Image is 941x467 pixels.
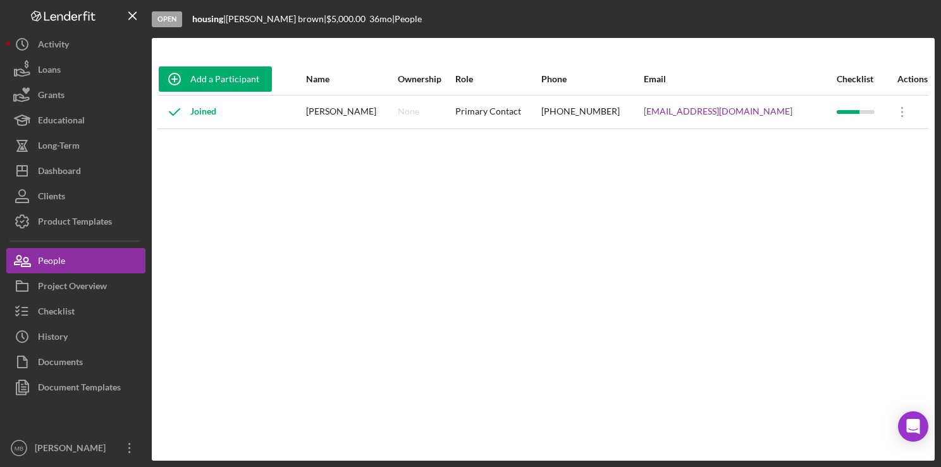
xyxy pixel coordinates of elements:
[192,14,226,24] div: |
[6,32,145,57] button: Activity
[38,273,107,302] div: Project Overview
[226,14,326,24] div: [PERSON_NAME] brown |
[38,375,121,403] div: Document Templates
[6,375,145,400] button: Document Templates
[837,74,886,84] div: Checklist
[152,11,182,27] div: Open
[6,209,145,234] button: Product Templates
[38,184,65,212] div: Clients
[6,108,145,133] button: Educational
[455,96,540,128] div: Primary Contact
[32,435,114,464] div: [PERSON_NAME]
[38,57,61,85] div: Loans
[392,14,422,24] div: | People
[38,299,75,327] div: Checklist
[541,74,643,84] div: Phone
[6,324,145,349] button: History
[15,445,23,452] text: MB
[6,299,145,324] button: Checklist
[190,66,259,92] div: Add a Participant
[38,248,65,277] div: People
[6,273,145,299] button: Project Overview
[398,106,419,116] div: None
[38,32,69,60] div: Activity
[38,324,68,352] div: History
[6,133,145,158] button: Long-Term
[38,209,112,237] div: Product Templates
[887,74,928,84] div: Actions
[38,349,83,378] div: Documents
[6,158,145,184] button: Dashboard
[38,133,80,161] div: Long-Term
[898,411,928,442] div: Open Intercom Messenger
[38,158,81,187] div: Dashboard
[369,14,392,24] div: 36 mo
[159,66,272,92] button: Add a Participant
[192,13,223,24] b: housing
[398,74,454,84] div: Ownership
[644,106,792,116] a: [EMAIL_ADDRESS][DOMAIN_NAME]
[6,349,145,375] button: Documents
[38,82,65,111] div: Grants
[306,96,397,128] div: [PERSON_NAME]
[38,108,85,136] div: Educational
[326,14,369,24] div: $5,000.00
[306,74,397,84] div: Name
[159,96,216,128] div: Joined
[6,435,145,461] button: MB[PERSON_NAME]
[644,74,835,84] div: Email
[455,74,540,84] div: Role
[6,248,145,273] button: People
[6,184,145,209] button: Clients
[541,96,643,128] div: [PHONE_NUMBER]
[6,57,145,82] button: Loans
[6,82,145,108] button: Grants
